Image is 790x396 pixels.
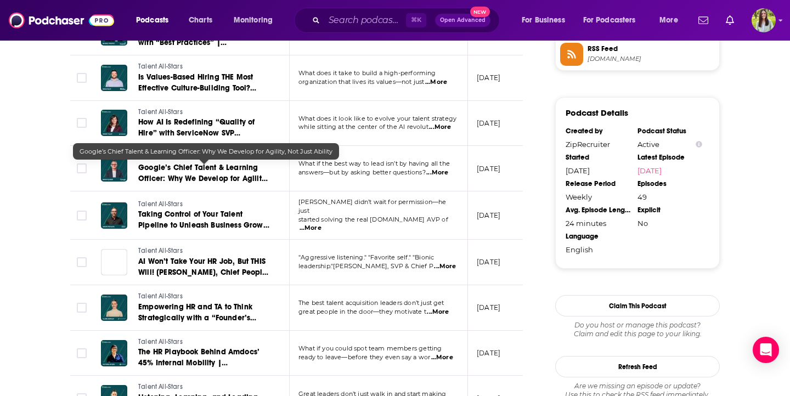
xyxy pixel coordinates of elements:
[138,72,270,94] a: Is Values-Based Hiring THE Most Effective Culture-Building Tool? [PERSON_NAME], Riot Games
[477,73,500,82] p: [DATE]
[752,8,776,32] img: User Profile
[588,55,715,63] span: feeds.simplecast.com
[477,211,500,220] p: [DATE]
[138,108,270,117] a: Talent All-Stars
[431,353,453,362] span: ...More
[77,303,87,313] span: Toggle select row
[298,115,456,122] span: What does it look like to evolve your talent strategy
[138,246,270,256] a: Talent All-Stars
[138,382,270,392] a: Talent All-Stars
[566,166,630,175] div: [DATE]
[138,256,270,278] a: AI Won’t Take Your HR Job, But THIS Will! [PERSON_NAME], Chief People Officer at Sam’s Club
[637,179,702,188] div: Episodes
[477,257,500,267] p: [DATE]
[138,257,268,288] span: AI Won’t Take Your HR Job, But THIS Will! [PERSON_NAME], Chief People Officer at Sam’s Club
[138,338,183,346] span: Talent All-Stars
[226,12,287,29] button: open menu
[138,302,270,324] a: Empowering HR and TA to Think Strategically with a “Founder’s Mindset” | [PERSON_NAME], Poshmark
[298,78,424,86] span: organization that lives its values—not just
[300,224,321,233] span: ...More
[588,44,715,54] span: RSS Feed
[659,13,678,28] span: More
[425,78,447,87] span: ...More
[696,140,702,149] button: Show Info
[9,10,114,31] a: Podchaser - Follow, Share and Rate Podcasts
[138,347,259,378] span: The HR Playbook Behind Amdocs’ 45% Internal Mobility | [PERSON_NAME]
[138,347,270,369] a: The HR Playbook Behind Amdocs’ 45% Internal Mobility | [PERSON_NAME]
[477,118,500,128] p: [DATE]
[555,356,720,377] button: Refresh Feed
[138,108,183,116] span: Talent All-Stars
[77,211,87,220] span: Toggle select row
[298,308,426,315] span: great people in the door—they motivate t
[555,295,720,316] button: Claim This Podcast
[637,153,702,162] div: Latest Episode
[637,219,702,228] div: No
[138,292,183,300] span: Talent All-Stars
[138,162,270,184] a: Google’s Chief Talent & Learning Officer: Why We Develop for Agility, Not Just Ability
[298,69,436,77] span: What does it take to build a high-performing
[128,12,183,29] button: open menu
[477,303,500,312] p: [DATE]
[637,127,702,135] div: Podcast Status
[566,153,630,162] div: Started
[234,13,273,28] span: Monitoring
[77,118,87,128] span: Toggle select row
[298,160,450,167] span: What if the best way to lead isn’t by having all the
[566,193,630,201] div: Weekly
[470,7,490,17] span: New
[182,12,219,29] a: Charts
[555,321,720,330] span: Do you host or manage this podcast?
[138,337,270,347] a: Talent All-Stars
[566,232,630,241] div: Language
[138,210,270,252] span: Taking Control of Your Talent Pipeline to Unleash Business Growth with [PERSON_NAME] (HCA Healthc...
[298,353,430,361] span: ready to leave—before they even say a wor
[566,140,630,149] div: ZipRecruiter
[566,245,630,254] div: English
[138,292,270,302] a: Talent All-Stars
[406,13,426,27] span: ⌘ K
[138,383,183,391] span: Talent All-Stars
[752,8,776,32] button: Show profile menu
[694,11,713,30] a: Show notifications dropdown
[477,348,500,358] p: [DATE]
[138,302,256,344] span: Empowering HR and TA to Think Strategically with a “Founder’s Mindset” | [PERSON_NAME], Poshmark
[435,14,490,27] button: Open AdvancedNew
[298,253,434,261] span: "Aggressive listening." "Favorite self." "Bionic
[753,337,779,363] div: Open Intercom Messenger
[138,200,183,208] span: Talent All-Stars
[514,12,579,29] button: open menu
[189,13,212,28] span: Charts
[77,257,87,267] span: Toggle select row
[77,163,87,173] span: Toggle select row
[566,219,630,228] div: 24 minutes
[721,11,738,30] a: Show notifications dropdown
[136,13,168,28] span: Podcasts
[138,72,256,104] span: Is Values-Based Hiring THE Most Effective Culture-Building Tool? [PERSON_NAME], Riot Games
[637,206,702,214] div: Explicit
[566,108,628,118] h3: Podcast Details
[522,13,565,28] span: For Business
[426,168,448,177] span: ...More
[440,18,486,23] span: Open Advanced
[138,247,183,254] span: Talent All-Stars
[752,8,776,32] span: Logged in as meaghanyoungblood
[555,321,720,338] div: Claim and edit this page to your liking.
[138,117,270,139] a: How AI Is Redefining “Quality of Hire” with ServiceNow SVP [PERSON_NAME]
[77,348,87,358] span: Toggle select row
[324,12,406,29] input: Search podcasts, credits, & more...
[80,148,332,155] span: Google’s Chief Talent & Learning Officer: Why We Develop for Agility, Not Just Ability
[298,344,442,352] span: What if you could spot team members getting
[138,63,183,70] span: Talent All-Stars
[138,200,270,210] a: Talent All-Stars
[637,193,702,201] div: 49
[298,299,444,307] span: The best talent acquisition leaders don’t just get
[298,198,446,214] span: [PERSON_NAME] didn’t wait for permission—he just
[304,8,510,33] div: Search podcasts, credits, & more...
[138,209,270,231] a: Taking Control of Your Talent Pipeline to Unleash Business Growth with [PERSON_NAME] (HCA Healthc...
[477,164,500,173] p: [DATE]
[138,62,270,72] a: Talent All-Stars
[427,308,449,316] span: ...More
[583,13,636,28] span: For Podcasters
[652,12,692,29] button: open menu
